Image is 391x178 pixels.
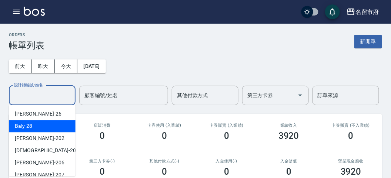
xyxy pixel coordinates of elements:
h3: 3920 [341,167,361,177]
h2: 卡券販賣 (入業績) [204,123,249,128]
h3: 帳單列表 [9,40,44,51]
h3: 0 [224,131,229,141]
img: Logo [24,7,45,16]
h2: 入金使用(-) [204,159,249,164]
h2: 店販消費 [80,123,124,128]
h3: 0 [100,131,105,141]
button: 今天 [55,59,78,73]
h3: 3920 [278,131,299,141]
h2: 卡券販賣 (不入業績) [329,123,373,128]
span: [PERSON_NAME] -26 [15,110,61,118]
h3: 0 [286,167,291,177]
button: 前天 [9,59,32,73]
button: 新開單 [354,35,382,48]
label: 設計師編號/姓名 [14,82,43,88]
h2: 營業現金應收 [329,159,373,164]
div: 名留市府 [355,7,379,17]
h2: 其他付款方式(-) [142,159,187,164]
h2: 第三方卡券(-) [80,159,124,164]
h3: 0 [162,131,167,141]
h3: 0 [348,131,354,141]
h2: 業績收入 [267,123,311,128]
h2: ORDERS [9,32,44,37]
span: Baly -28 [15,122,32,130]
button: 名留市府 [344,4,382,20]
h2: 入金儲值 [267,159,311,164]
h3: 0 [162,167,167,177]
button: [DATE] [77,59,106,73]
button: 昨天 [32,59,55,73]
h3: 0 [100,167,105,177]
span: [DEMOGRAPHIC_DATA] -203 [15,147,79,154]
button: save [325,4,340,19]
a: 新開單 [354,38,382,45]
span: [PERSON_NAME] -202 [15,134,64,142]
h2: 卡券使用 (入業績) [142,123,187,128]
span: [PERSON_NAME] -206 [15,159,64,167]
button: Open [294,89,306,101]
h3: 0 [224,167,229,177]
